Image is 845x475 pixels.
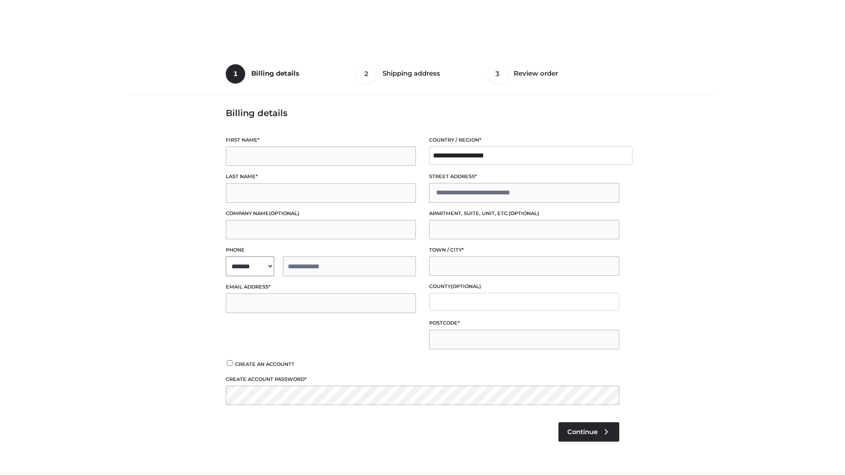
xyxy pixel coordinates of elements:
input: Create an account? [226,360,234,366]
span: (optional) [269,210,299,216]
span: (optional) [509,210,539,216]
span: Shipping address [382,69,440,77]
span: 1 [226,64,245,84]
span: (optional) [451,283,481,289]
label: Town / City [429,246,619,254]
label: Last name [226,172,416,181]
label: Apartment, suite, unit, etc. [429,209,619,218]
label: Email address [226,283,416,291]
span: 3 [488,64,507,84]
label: Company name [226,209,416,218]
label: Street address [429,172,619,181]
h3: Billing details [226,108,619,118]
label: First name [226,136,416,144]
label: Country / Region [429,136,619,144]
span: 2 [357,64,376,84]
label: Phone [226,246,416,254]
span: Billing details [251,69,299,77]
label: County [429,282,619,291]
span: Review order [514,69,558,77]
label: Postcode [429,319,619,327]
label: Create account password [226,375,619,384]
a: Continue [558,422,619,442]
span: Create an account? [235,361,294,367]
span: Continue [567,428,598,436]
